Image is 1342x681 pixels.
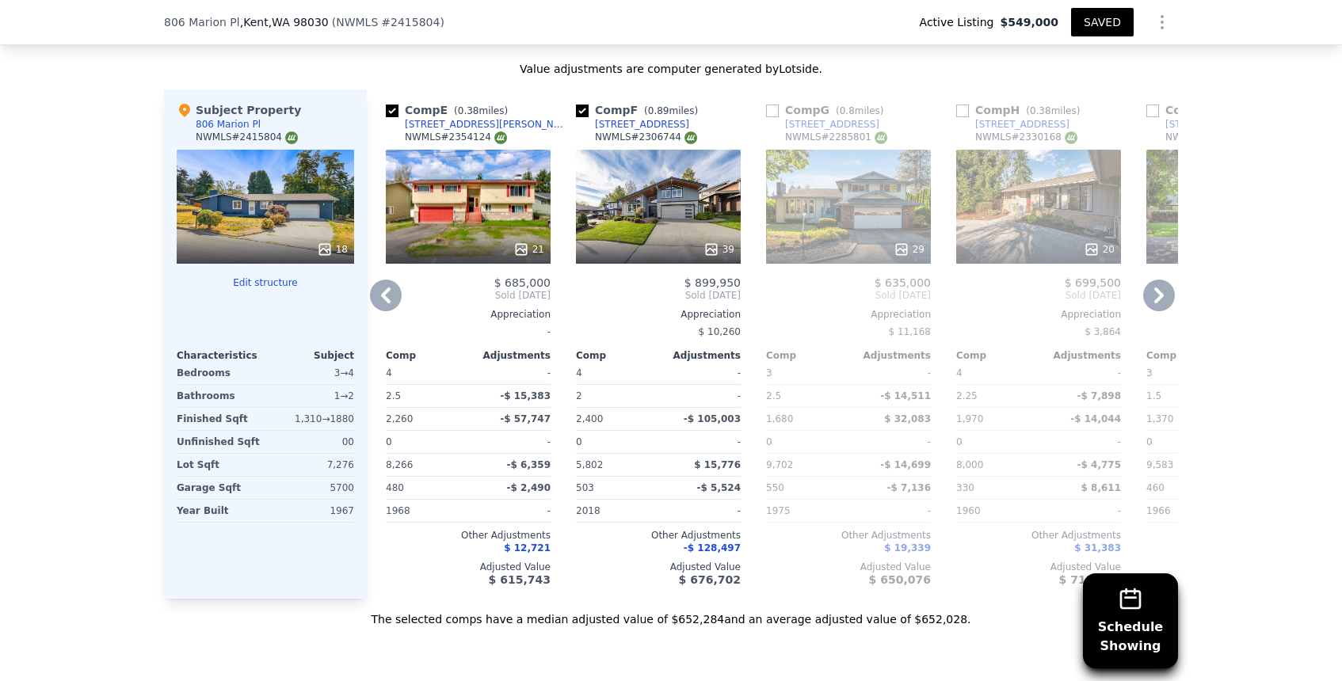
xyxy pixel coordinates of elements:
[494,131,507,144] img: NWMLS Logo
[956,529,1121,542] div: Other Adjustments
[880,459,931,470] span: -$ 14,699
[684,542,741,554] span: -$ 128,497
[703,242,734,257] div: 39
[852,500,931,522] div: -
[1084,242,1115,257] div: 20
[684,131,697,144] img: NWMLS Logo
[177,500,262,522] div: Year Built
[956,349,1039,362] div: Comp
[576,289,741,302] span: Sold [DATE]
[386,561,551,573] div: Adjusted Value
[785,118,879,131] div: [STREET_ADDRESS]
[661,362,741,384] div: -
[1070,413,1121,424] span: -$ 14,044
[494,276,551,289] span: $ 685,000
[658,349,741,362] div: Adjustments
[386,118,570,131] a: [STREET_ADDRESS][PERSON_NAME]
[386,349,468,362] div: Comp
[386,459,413,470] span: 8,266
[405,131,507,144] div: NWMLS # 2354124
[766,500,845,522] div: 1975
[336,16,378,29] span: NWMLS
[1081,482,1121,493] span: $ 8,611
[887,482,931,493] span: -$ 7,136
[576,436,582,447] span: 0
[489,573,551,586] span: $ 615,743
[956,118,1069,131] a: [STREET_ADDRESS]
[576,413,603,424] span: 2,400
[1030,105,1051,116] span: 0.38
[829,105,890,116] span: ( miles)
[661,431,741,453] div: -
[1146,308,1311,321] div: Appreciation
[576,349,658,362] div: Comp
[679,573,741,586] span: $ 676,702
[576,102,704,118] div: Comp F
[1146,413,1173,424] span: 1,370
[648,105,669,116] span: 0.89
[1146,367,1153,379] span: 3
[164,599,1178,627] div: The selected comps have a median adjusted value of $652,284 and an average adjusted value of $652...
[269,500,354,522] div: 1967
[1074,542,1121,554] span: $ 31,383
[471,500,551,522] div: -
[684,276,741,289] span: $ 899,950
[196,131,298,144] div: NWMLS # 2415804
[1083,573,1178,668] button: ScheduleShowing
[766,367,772,379] span: 3
[507,459,551,470] span: -$ 6,359
[386,436,392,447] span: 0
[697,482,741,493] span: -$ 5,524
[576,118,689,131] a: [STREET_ADDRESS]
[661,385,741,407] div: -
[1042,500,1121,522] div: -
[269,16,329,29] span: , WA 98030
[766,308,931,321] div: Appreciation
[500,413,551,424] span: -$ 57,747
[458,105,479,116] span: 0.38
[386,367,392,379] span: 4
[638,105,704,116] span: ( miles)
[500,390,551,401] span: -$ 15,383
[956,459,983,470] span: 8,000
[576,459,603,470] span: 5,802
[177,431,262,453] div: Unfinished Sqft
[956,561,1121,573] div: Adjusted Value
[448,105,514,116] span: ( miles)
[766,482,784,493] span: 550
[884,413,931,424] span: $ 32,083
[766,436,772,447] span: 0
[386,482,404,493] span: 480
[386,529,551,542] div: Other Adjustments
[766,102,890,118] div: Comp G
[956,102,1086,118] div: Comp H
[1000,14,1058,30] span: $549,000
[956,367,963,379] span: 4
[240,14,329,30] span: , Kent
[381,16,440,29] span: # 2415804
[507,482,551,493] span: -$ 2,490
[1146,6,1178,38] button: Show Options
[694,459,741,470] span: $ 15,776
[576,482,594,493] span: 503
[1065,131,1077,144] img: NWMLS Logo
[177,454,262,476] div: Lot Sqft
[177,102,301,118] div: Subject Property
[386,413,413,424] span: 2,260
[405,118,570,131] div: [STREET_ADDRESS][PERSON_NAME]
[956,385,1035,407] div: 2.25
[1165,118,1260,131] div: [STREET_ADDRESS]
[975,118,1069,131] div: [STREET_ADDRESS]
[471,431,551,453] div: -
[164,14,240,30] span: 806 Marion Pl
[164,61,1178,77] div: Value adjustments are computer generated by Lotside .
[576,385,655,407] div: 2
[699,326,741,337] span: $ 10,260
[1146,385,1226,407] div: 1.5
[317,242,348,257] div: 18
[1146,500,1226,522] div: 1966
[1146,482,1165,493] span: 460
[852,362,931,384] div: -
[269,362,354,384] div: 3 → 4
[386,321,551,343] div: -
